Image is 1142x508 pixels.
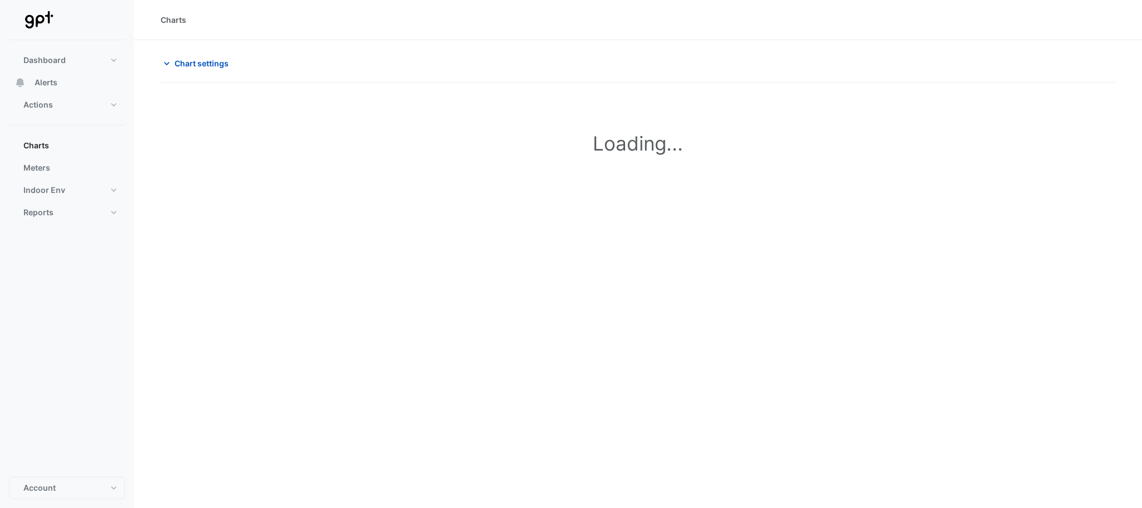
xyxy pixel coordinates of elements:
[9,49,125,71] button: Dashboard
[9,94,125,116] button: Actions
[23,99,53,110] span: Actions
[35,77,57,88] span: Alerts
[9,201,125,224] button: Reports
[9,477,125,499] button: Account
[23,482,56,494] span: Account
[14,77,26,88] app-icon: Alerts
[161,54,236,73] button: Chart settings
[23,207,54,218] span: Reports
[161,14,186,26] div: Charts
[9,157,125,179] button: Meters
[9,134,125,157] button: Charts
[23,55,66,66] span: Dashboard
[185,132,1091,155] h1: Loading...
[9,71,125,94] button: Alerts
[175,57,229,69] span: Chart settings
[23,162,50,173] span: Meters
[13,9,64,31] img: Company Logo
[23,185,65,196] span: Indoor Env
[23,140,49,151] span: Charts
[9,179,125,201] button: Indoor Env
